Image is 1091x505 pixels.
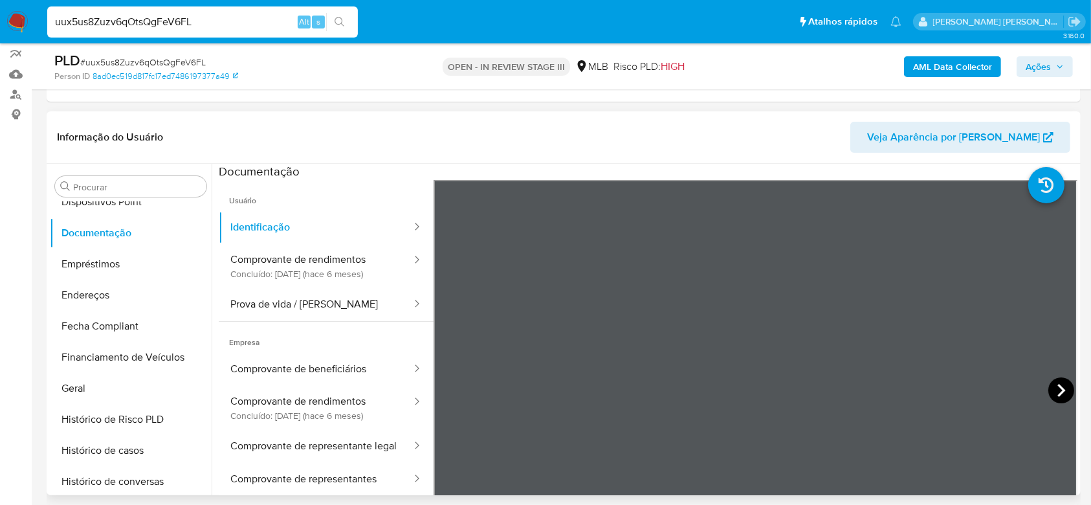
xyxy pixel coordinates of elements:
input: Pesquise usuários ou casos... [47,14,358,30]
span: Risco PLD: [613,60,685,74]
span: s [316,16,320,28]
span: Alt [299,16,309,28]
button: Ações [1017,56,1073,77]
button: Procurar [60,181,71,192]
h1: Informação do Usuário [57,131,163,144]
button: Histórico de conversas [50,466,212,497]
button: Dispositivos Point [50,186,212,218]
p: andrea.asantos@mercadopago.com.br [933,16,1064,28]
button: Financiamento de Veículos [50,342,212,373]
button: Veja Aparência por [PERSON_NAME] [850,122,1070,153]
button: Empréstimos [50,249,212,280]
span: Atalhos rápidos [808,15,877,28]
button: Documentação [50,218,212,249]
button: Fecha Compliant [50,311,212,342]
b: AML Data Collector [913,56,992,77]
span: 3.160.0 [1063,30,1085,41]
button: Endereços [50,280,212,311]
button: Histórico de Risco PLD [50,404,212,435]
input: Procurar [73,181,201,193]
p: OPEN - IN REVIEW STAGE III [443,58,570,76]
a: 8ad0ec519d817fc17ed7486197377a49 [93,71,238,82]
span: HIGH [661,59,685,74]
b: Person ID [54,71,90,82]
span: Veja Aparência por [PERSON_NAME] [867,122,1040,153]
button: Histórico de casos [50,435,212,466]
b: PLD [54,50,80,71]
a: Notificações [890,16,901,27]
button: Geral [50,373,212,404]
button: AML Data Collector [904,56,1001,77]
span: # uux5us8Zuzv6qOtsQgFeV6FL [80,56,206,69]
button: search-icon [326,13,353,31]
div: MLB [575,60,608,74]
a: Sair [1068,15,1081,28]
span: Ações [1026,56,1051,77]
